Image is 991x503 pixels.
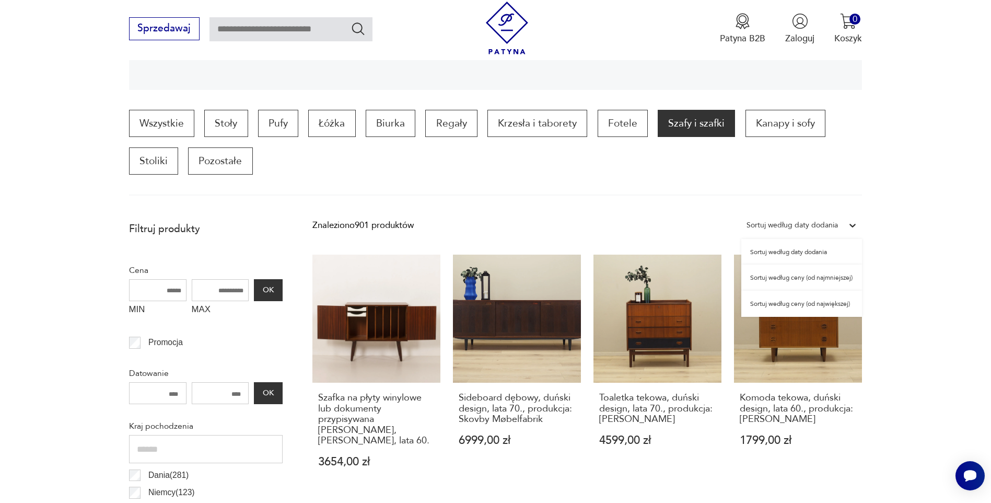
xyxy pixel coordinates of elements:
[459,393,575,425] h3: Sideboard dębowy, duński design, lata 70., produkcja: Skovby Møbelfabrik
[741,265,862,291] div: Sortuj według ceny (od najmniejszej)
[129,301,186,321] label: MIN
[740,393,856,425] h3: Komoda tekowa, duński design, lata 60., produkcja: [PERSON_NAME]
[849,14,860,25] div: 0
[192,301,249,321] label: MAX
[254,382,282,404] button: OK
[129,419,283,433] p: Kraj pochodzenia
[834,32,862,44] p: Koszyk
[785,13,814,44] button: Zaloguj
[459,435,575,446] p: 6999,00 zł
[129,110,194,137] a: Wszystkie
[318,393,435,446] h3: Szafka na płyty winylowe lub dokumenty przypisywana [PERSON_NAME], [PERSON_NAME], lata 60.
[129,17,200,40] button: Sprzedawaj
[792,13,808,29] img: Ikonka użytkownika
[599,435,716,446] p: 4599,00 zł
[351,21,366,36] button: Szukaj
[487,110,587,137] a: Krzesła i taborety
[955,461,985,490] iframe: Smartsupp widget button
[366,110,415,137] a: Biurka
[785,32,814,44] p: Zaloguj
[745,110,825,137] a: Kanapy i sofy
[204,110,248,137] a: Stoły
[312,255,440,491] a: Szafka na płyty winylowe lub dokumenty przypisywana Kai Kristiansenowi, Dania, lata 60.Szafka na ...
[148,336,183,349] p: Promocja
[834,13,862,44] button: 0Koszyk
[599,393,716,425] h3: Toaletka tekowa, duński design, lata 70., produkcja: [PERSON_NAME]
[840,13,856,29] img: Ikona koszyka
[593,255,721,491] a: Toaletka tekowa, duński design, lata 70., produkcja: DaniaToaletka tekowa, duński design, lata 70...
[318,456,435,467] p: 3654,00 zł
[312,219,414,232] div: Znaleziono 901 produktów
[254,279,282,301] button: OK
[148,486,194,499] p: Niemcy ( 123 )
[741,239,862,265] div: Sortuj według daty dodania
[747,219,838,232] div: Sortuj według daty dodania
[129,25,200,33] a: Sprzedawaj
[720,13,765,44] a: Ikona medaluPatyna B2B
[598,110,648,137] a: Fotele
[129,147,178,175] a: Stoliki
[308,110,355,137] a: Łóżka
[734,13,751,29] img: Ikona medalu
[481,2,533,54] img: Patyna - sklep z meblami i dekoracjami vintage
[129,367,283,380] p: Datowanie
[741,291,862,317] div: Sortuj według ceny (od największej)
[129,222,283,236] p: Filtruj produkty
[740,435,856,446] p: 1799,00 zł
[129,264,283,277] p: Cena
[720,13,765,44] button: Patyna B2B
[425,110,477,137] a: Regały
[658,110,735,137] a: Szafy i szafki
[720,32,765,44] p: Patyna B2B
[148,468,189,482] p: Dania ( 281 )
[188,147,252,175] a: Pozostałe
[453,255,581,491] a: Sideboard dębowy, duński design, lata 70., produkcja: Skovby MøbelfabrikSideboard dębowy, duński ...
[734,255,862,491] a: Komoda tekowa, duński design, lata 60., produkcja: DaniaKomoda tekowa, duński design, lata 60., p...
[258,110,298,137] a: Pufy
